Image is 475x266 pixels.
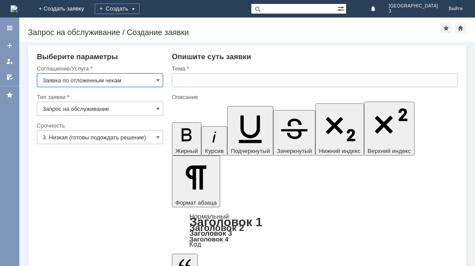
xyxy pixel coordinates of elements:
[189,213,229,220] a: Нормальный
[389,4,438,9] span: [GEOGRAPHIC_DATA]
[227,106,273,156] button: Подчеркнутый
[11,5,18,12] img: logo
[277,148,312,154] span: Зачеркнутый
[37,53,118,61] span: Выберите параметры
[455,23,466,33] div: Сделать домашней страницей
[3,70,17,84] a: Мои согласования
[201,126,227,156] button: Курсив
[189,215,263,229] a: Заголовок 1
[172,213,457,248] div: Формат абзаца
[189,229,232,237] a: Заголовок 3
[37,123,161,128] div: Срочность
[231,148,270,154] span: Подчеркнутый
[441,23,451,33] div: Добавить в избранное
[172,122,202,156] button: Жирный
[37,66,161,71] div: Соглашение/Услуга
[189,223,244,233] a: Заголовок 2
[172,53,251,61] span: Опишите суть заявки
[389,9,438,14] span: 3
[189,235,229,243] a: Заголовок 4
[368,148,411,154] span: Верхний индекс
[172,66,456,71] div: Тема
[337,4,346,12] span: Расширенный поиск
[3,39,17,53] a: Создать заявку
[172,156,220,207] button: Формат абзаца
[11,5,18,12] a: Перейти на домашнюю страницу
[3,54,17,68] a: Мои заявки
[37,94,161,100] div: Тип заявки
[315,103,364,156] button: Нижний индекс
[175,148,198,154] span: Жирный
[273,110,315,156] button: Зачеркнутый
[189,241,201,248] a: Код
[175,199,217,206] span: Формат абзаца
[28,28,441,37] div: Запрос на обслуживание / Создание заявки
[172,94,456,100] div: Описание
[319,148,361,154] span: Нижний индекс
[364,102,414,156] button: Верхний индекс
[95,4,139,14] div: Создать
[205,148,224,154] span: Курсив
